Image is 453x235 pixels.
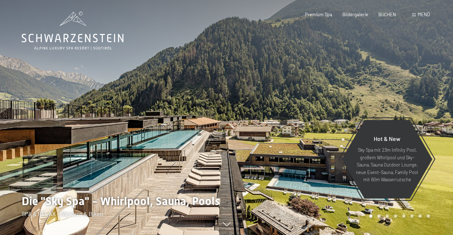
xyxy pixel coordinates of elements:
div: Carousel Page 7 [418,214,422,218]
a: Hot & New Sky Spa mit 23m Infinity Pool, großem Whirlpool und Sky-Sauna, Sauna Outdoor Lounge, ne... [341,120,433,199]
div: Carousel Page 4 [394,214,397,218]
span: Hot & New [374,135,400,142]
div: Carousel Page 5 [402,214,405,218]
a: Premium Spa [305,12,332,17]
div: Carousel Page 6 [410,214,414,218]
div: Carousel Page 3 [386,214,389,218]
div: Carousel Page 2 [377,214,381,218]
a: Bildergalerie [342,12,368,17]
a: BUCHEN [378,12,396,17]
p: Sky Spa mit 23m Infinity Pool, großem Whirlpool und Sky-Sauna, Sauna Outdoor Lounge, neue Event-S... [356,146,418,183]
span: Menü [418,12,430,17]
div: Carousel Page 8 [427,214,430,218]
div: Carousel Pagination [367,214,430,218]
div: Carousel Page 1 (Current Slide) [369,214,373,218]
